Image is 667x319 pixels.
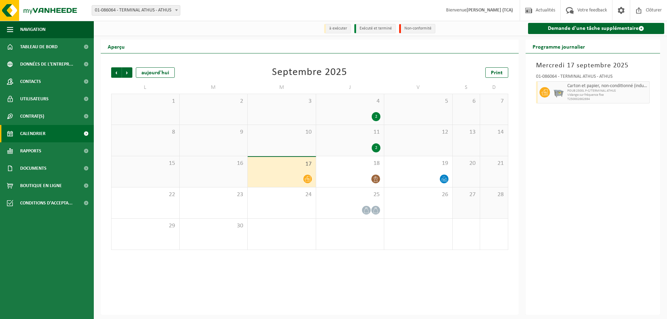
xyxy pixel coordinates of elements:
[183,160,244,167] span: 16
[20,73,41,90] span: Contacts
[136,67,175,78] div: aujourd'hui
[320,191,381,199] span: 25
[115,128,176,136] span: 8
[20,108,44,125] span: Contrat(s)
[20,56,73,73] span: Données de l'entrepr...
[526,40,592,53] h2: Programme journalier
[320,98,381,105] span: 4
[484,160,504,167] span: 21
[115,98,176,105] span: 1
[456,191,477,199] span: 27
[456,98,477,105] span: 6
[111,67,122,78] span: Précédent
[467,8,513,13] strong: [PERSON_NAME] (TCA)
[20,177,62,194] span: Boutique en ligne
[536,74,650,81] div: 01-086064 - TERMINAL ATHUS - ATHUS
[536,60,650,71] h3: Mercredi 17 septembre 2025
[115,160,176,167] span: 15
[20,21,46,38] span: Navigation
[484,128,504,136] span: 14
[388,191,449,199] span: 26
[388,98,449,105] span: 5
[484,191,504,199] span: 28
[320,128,381,136] span: 11
[399,24,435,33] li: Non-conformité
[20,160,47,177] span: Documents
[567,89,648,93] span: POUB 2500L P-C/TERMINAL ATHUS
[183,128,244,136] span: 9
[101,40,132,53] h2: Aperçu
[485,67,508,78] a: Print
[388,128,449,136] span: 12
[251,191,312,199] span: 24
[20,142,41,160] span: Rapports
[354,24,396,33] li: Exécuté et terminé
[316,81,385,94] td: J
[372,143,380,152] div: 2
[388,160,449,167] span: 19
[324,24,351,33] li: à exécuter
[183,98,244,105] span: 2
[484,98,504,105] span: 7
[20,90,49,108] span: Utilisateurs
[20,125,46,142] span: Calendrier
[480,81,508,94] td: D
[92,6,180,15] span: 01-086064 - TERMINAL ATHUS - ATHUS
[20,194,73,212] span: Conditions d'accepta...
[115,222,176,230] span: 29
[251,160,312,168] span: 17
[453,81,480,94] td: S
[272,67,347,78] div: Septembre 2025
[372,112,380,121] div: 2
[92,5,180,16] span: 01-086064 - TERMINAL ATHUS - ATHUS
[320,160,381,167] span: 18
[248,81,316,94] td: M
[183,222,244,230] span: 30
[528,23,665,34] a: Demande d'une tâche supplémentaire
[567,83,648,89] span: Carton et papier, non-conditionné (industriel)
[456,128,477,136] span: 13
[491,70,503,76] span: Print
[251,98,312,105] span: 3
[384,81,453,94] td: V
[115,191,176,199] span: 22
[122,67,132,78] span: Suivant
[111,81,180,94] td: L
[567,97,648,101] span: T250002662694
[251,128,312,136] span: 10
[553,87,564,98] img: WB-2500-GAL-GY-01
[456,160,477,167] span: 20
[180,81,248,94] td: M
[20,38,58,56] span: Tableau de bord
[183,191,244,199] span: 23
[567,93,648,97] span: Vidange sur fréquence fixe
